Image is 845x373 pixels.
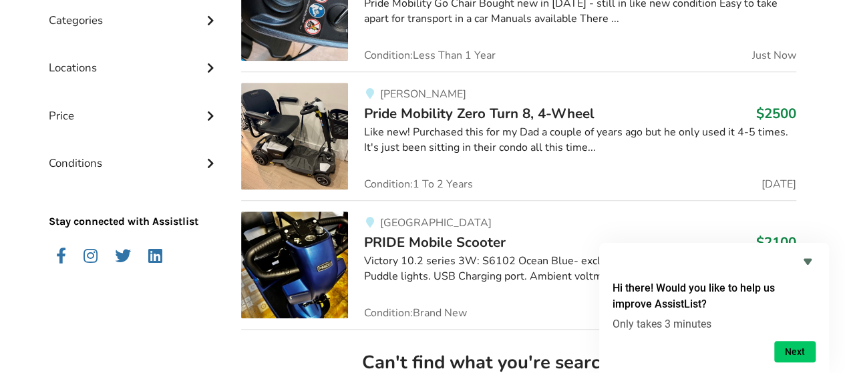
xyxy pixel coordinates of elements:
img: mobility-pride mobility zero turn 8, 4-wheel [241,83,348,190]
span: Condition: 1 To 2 Years [364,179,473,190]
span: [DATE] [762,179,796,190]
h2: Hi there! Would you like to help us improve AssistList? [613,280,816,312]
span: Just Now [752,50,796,61]
div: Like new! Purchased this for my Dad a couple of years ago but he only used it 4-5 times. It's jus... [364,125,796,155]
span: PRIDE Mobile Scooter [364,233,506,252]
a: mobility-pride mobility zero turn 8, 4-wheel[PERSON_NAME]Pride Mobility Zero Turn 8, 4-Wheel$2500... [241,71,796,200]
span: Condition: Brand New [364,308,467,318]
div: Locations [49,34,220,81]
h3: $2100 [756,234,796,251]
a: mobility-pride mobile scooter[GEOGRAPHIC_DATA]PRIDE Mobile Scooter$2100Victory 10.2 series 3W: S6... [241,200,796,329]
p: Stay connected with Assistlist [49,177,220,230]
span: Condition: Less Than 1 Year [364,50,496,61]
div: Hi there! Would you like to help us improve AssistList? [613,254,816,362]
span: [PERSON_NAME] [379,87,466,101]
h3: $2500 [756,105,796,122]
button: Hide survey [800,254,816,270]
div: Conditions [49,129,220,177]
button: Next question [774,341,816,362]
img: mobility-pride mobile scooter [241,212,348,318]
span: [GEOGRAPHIC_DATA] [379,216,491,230]
p: Only takes 3 minutes [613,318,816,330]
div: Price [49,82,220,129]
span: Pride Mobility Zero Turn 8, 4-Wheel [364,104,595,123]
div: Victory 10.2 series 3W: S6102 Ocean Blue- exclusive feather, touch disassembly. Puddle lights. US... [364,254,796,284]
